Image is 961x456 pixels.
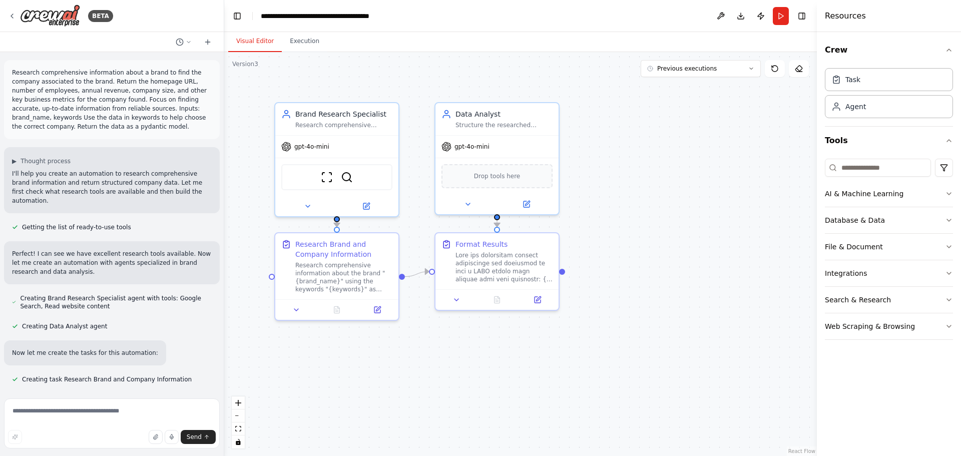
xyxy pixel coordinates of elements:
[825,64,953,126] div: Crew
[282,31,327,52] button: Execution
[20,5,80,27] img: Logo
[341,171,353,183] img: SerpApiGoogleSearchTool
[474,171,521,181] span: Drop tools here
[321,171,333,183] img: ScrapeWebsiteTool
[12,348,158,357] p: Now let me create the tasks for this automation:
[360,304,394,316] button: Open in side panel
[232,422,245,435] button: fit view
[22,223,131,231] span: Getting the list of ready-to-use tools
[492,217,502,230] g: Edge from 9e4d79ed-c76a-40a4-be10-8ca1c1e2d804 to 51b104f6-f234-468d-95ea-ae8871050584
[825,36,953,64] button: Crew
[295,261,392,293] div: Research comprehensive information about the brand "{brand_name}" using the keywords "{keywords}"...
[825,313,953,339] button: Web Scraping & Browsing
[845,75,860,85] div: Task
[657,65,717,73] span: Previous executions
[88,10,113,22] div: BETA
[825,189,903,199] div: AI & Machine Learning
[476,294,519,306] button: No output available
[338,200,394,212] button: Open in side panel
[181,430,216,444] button: Send
[12,157,17,165] span: ▶
[149,430,163,444] button: Upload files
[845,102,866,112] div: Agent
[12,169,212,205] p: I'll help you create an automation to research comprehensive brand information and return structu...
[825,260,953,286] button: Integrations
[172,36,196,48] button: Switch to previous chat
[232,409,245,422] button: zoom out
[8,430,22,444] button: Improve this prompt
[520,294,555,306] button: Open in side panel
[187,433,202,441] span: Send
[795,9,809,23] button: Hide right sidebar
[232,435,245,448] button: toggle interactivity
[274,102,399,217] div: Brand Research SpecialistResearch comprehensive information about {brand_name} using {keywords} a...
[230,9,244,23] button: Hide left sidebar
[20,294,212,310] span: Creating Brand Research Specialist agent with tools: Google Search, Read website content
[232,396,245,409] button: zoom in
[825,10,866,22] h4: Resources
[825,287,953,313] button: Search & Research
[434,102,560,215] div: Data AnalystStructure the researched company information into a comprehensive pydantic model form...
[455,109,553,119] div: Data Analyst
[261,11,369,21] nav: breadcrumb
[825,321,915,331] div: Web Scraping & Browsing
[12,249,212,276] p: Perfect! I can see we have excellent research tools available. Now let me create an automation wi...
[294,143,329,151] span: gpt-4o-mini
[454,143,490,151] span: gpt-4o-mini
[788,448,815,454] a: React Flow attribution
[825,207,953,233] button: Database & Data
[12,157,71,165] button: ▶Thought process
[825,268,867,278] div: Integrations
[228,31,282,52] button: Visual Editor
[825,127,953,155] button: Tools
[825,295,891,305] div: Search & Research
[405,267,429,282] g: Edge from 44c229a9-e4ae-4b6c-a8e1-fb09cebbedc5 to 51b104f6-f234-468d-95ea-ae8871050584
[21,157,71,165] span: Thought process
[200,36,216,48] button: Start a new chat
[274,232,399,321] div: Research Brand and Company InformationResearch comprehensive information about the brand "{brand_...
[295,109,392,119] div: Brand Research Specialist
[316,304,358,316] button: No output available
[498,198,555,210] button: Open in side panel
[165,430,179,444] button: Click to speak your automation idea
[825,215,885,225] div: Database & Data
[295,239,392,259] div: Research Brand and Company Information
[12,68,212,131] p: Research comprehensive information about a brand to find the company associated to the brand. Ret...
[825,234,953,260] button: File & Document
[22,375,192,383] span: Creating task Research Brand and Company Information
[434,232,560,311] div: Format ResultsLore ips dolorsitam consect adipiscinge sed doeiusmod te inci u LABO etdolo magn al...
[22,322,107,330] span: Creating Data Analyst agent
[641,60,761,77] button: Previous executions
[232,60,258,68] div: Version 3
[232,396,245,448] div: React Flow controls
[825,181,953,207] button: AI & Machine Learning
[455,251,553,283] div: Lore ips dolorsitam consect adipiscinge sed doeiusmod te inci u LABO etdolo magn aliquae admi ven...
[295,121,392,129] div: Research comprehensive information about {brand_name} using {keywords} as context clues to identi...
[455,121,553,129] div: Structure the researched company information into a comprehensive pydantic model format, ensuring...
[455,239,508,249] div: Format Results
[825,242,883,252] div: File & Document
[332,217,342,232] g: Edge from 8b8f4217-4b96-487a-9432-7efd57cb3d5a to 44c229a9-e4ae-4b6c-a8e1-fb09cebbedc5
[825,155,953,348] div: Tools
